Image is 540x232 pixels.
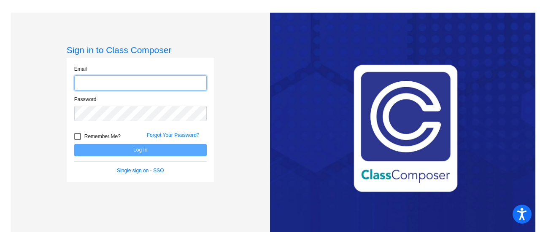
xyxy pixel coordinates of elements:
[84,131,121,141] span: Remember Me?
[74,65,87,73] label: Email
[67,45,214,55] h3: Sign in to Class Composer
[117,168,164,173] a: Single sign on - SSO
[74,96,97,103] label: Password
[147,132,200,138] a: Forgot Your Password?
[74,144,207,156] button: Log In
